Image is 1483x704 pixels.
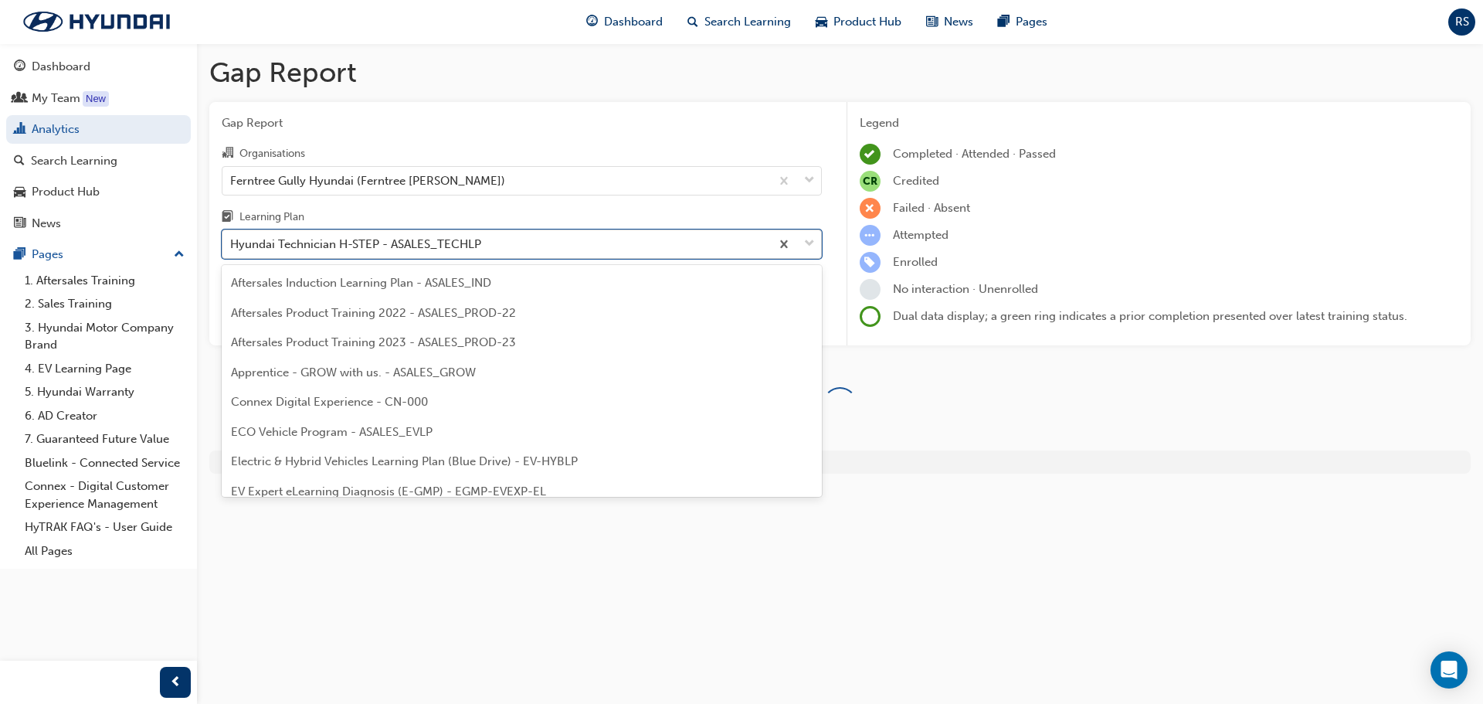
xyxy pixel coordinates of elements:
[6,49,191,240] button: DashboardMy TeamAnalyticsSearch LearningProduct HubNews
[170,673,182,692] span: prev-icon
[604,13,663,31] span: Dashboard
[860,144,881,165] span: learningRecordVerb_COMPLETE-icon
[803,6,914,38] a: car-iconProduct Hub
[8,5,185,38] img: Trak
[14,155,25,168] span: search-icon
[1430,651,1468,689] div: Open Intercom Messenger
[675,6,803,38] a: search-iconSearch Learning
[893,309,1407,323] span: Dual data display; a green ring indicates a prior completion presented over latest training status.
[893,201,970,215] span: Failed · Absent
[14,248,25,262] span: pages-icon
[19,404,191,428] a: 6. AD Creator
[32,90,80,107] div: My Team
[174,245,185,265] span: up-icon
[893,174,939,188] span: Credited
[32,246,63,264] div: Pages
[19,539,191,563] a: All Pages
[231,306,516,320] span: Aftersales Product Training 2022 - ASALES_PROD-22
[14,123,25,137] span: chart-icon
[19,427,191,451] a: 7. Guaranteed Future Value
[6,84,191,113] a: My Team
[860,225,881,246] span: learningRecordVerb_ATTEMPT-icon
[6,240,191,269] button: Pages
[6,53,191,81] a: Dashboard
[893,228,949,242] span: Attempted
[239,146,305,162] div: Organisations
[914,6,986,38] a: news-iconNews
[14,60,25,74] span: guage-icon
[986,6,1060,38] a: pages-iconPages
[239,209,304,225] div: Learning Plan
[32,215,61,233] div: News
[231,276,491,290] span: Aftersales Induction Learning Plan - ASALES_IND
[6,115,191,144] a: Analytics
[833,13,901,31] span: Product Hub
[1455,13,1469,31] span: RS
[6,178,191,206] a: Product Hub
[893,282,1038,296] span: No interaction · Unenrolled
[19,474,191,515] a: Connex - Digital Customer Experience Management
[231,335,516,349] span: Aftersales Product Training 2023 - ASALES_PROD-23
[31,152,117,170] div: Search Learning
[231,454,578,468] span: Electric & Hybrid Vehicles Learning Plan (Blue Drive) - EV-HYBLP
[32,58,90,76] div: Dashboard
[19,515,191,539] a: HyTRAK FAQ's - User Guide
[19,451,191,475] a: Bluelink - Connected Service
[860,198,881,219] span: learningRecordVerb_FAIL-icon
[586,12,598,32] span: guage-icon
[19,292,191,316] a: 2. Sales Training
[1448,9,1475,36] button: RS
[860,279,881,300] span: learningRecordVerb_NONE-icon
[893,255,938,269] span: Enrolled
[944,13,973,31] span: News
[231,366,476,379] span: Apprentice - GROW with us. - ASALES_GROW
[209,56,1471,90] h1: Gap Report
[32,183,100,201] div: Product Hub
[704,13,791,31] span: Search Learning
[1016,13,1047,31] span: Pages
[19,316,191,357] a: 3. Hyundai Motor Company Brand
[804,171,815,191] span: down-icon
[222,114,822,132] span: Gap Report
[222,147,233,161] span: organisation-icon
[6,147,191,175] a: Search Learning
[19,269,191,293] a: 1. Aftersales Training
[231,395,428,409] span: Connex Digital Experience - CN-000
[998,12,1010,32] span: pages-icon
[230,172,505,189] div: Ferntree Gully Hyundai (Ferntree [PERSON_NAME])
[893,147,1056,161] span: Completed · Attended · Passed
[231,485,546,498] span: EV Expert eLearning Diagnosis (E-GMP) - EGMP-EVEXP-EL
[860,114,1459,132] div: Legend
[222,211,233,225] span: learningplan-icon
[6,209,191,238] a: News
[231,425,433,439] span: ECO Vehicle Program - ASALES_EVLP
[687,12,698,32] span: search-icon
[19,357,191,381] a: 4. EV Learning Page
[14,217,25,231] span: news-icon
[860,171,881,192] span: null-icon
[926,12,938,32] span: news-icon
[19,380,191,404] a: 5. Hyundai Warranty
[574,6,675,38] a: guage-iconDashboard
[804,234,815,254] span: down-icon
[816,12,827,32] span: car-icon
[230,236,481,253] div: Hyundai Technician H-STEP - ASALES_TECHLP
[14,92,25,106] span: people-icon
[860,252,881,273] span: learningRecordVerb_ENROLL-icon
[14,185,25,199] span: car-icon
[83,91,109,107] div: Tooltip anchor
